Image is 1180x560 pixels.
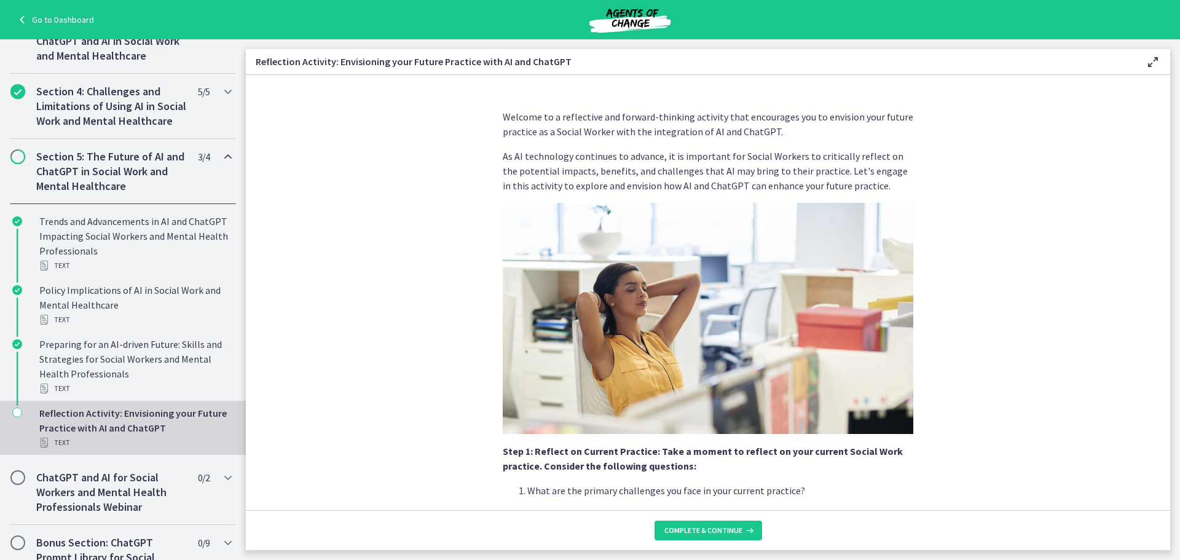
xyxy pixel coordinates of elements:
img: Agents of Change [556,5,704,34]
div: Text [39,312,231,327]
h2: Section 4: Challenges and Limitations of Using AI in Social Work and Mental Healthcare [36,84,186,128]
span: 5 / 5 [198,84,210,99]
div: Reflection Activity: Envisioning your Future Practice with AI and ChatGPT [39,406,231,450]
h2: ChatGPT and AI for Social Workers and Mental Health Professionals Webinar [36,470,186,515]
div: Text [39,435,231,450]
h3: Reflection Activity: Envisioning your Future Practice with AI and ChatGPT [256,54,1126,69]
i: Completed [10,84,25,99]
div: Trends and Advancements in AI and ChatGPT Impacting Social Workers and Mental Health Professionals [39,214,231,273]
div: Preparing for an AI-driven Future: Skills and Strategies for Social Workers and Mental Health Pro... [39,337,231,396]
a: Go to Dashboard [15,12,94,27]
p: As AI technology continues to advance, it is important for Social Workers to critically reflect o... [503,149,913,193]
h2: Section 5: The Future of AI and ChatGPT in Social Work and Mental Healthcare [36,149,186,194]
p: Welcome to a reflective and forward-thinking activity that encourages you to envision your future... [503,109,913,139]
strong: Step 1: Reflect on Current Practice: Take a moment to reflect on your current Social Work practic... [503,445,903,472]
div: Text [39,258,231,273]
img: Slides_for_Title_Slides_for_ChatGPT_and_AI_for_Social_Work_%2821%29.png [503,203,913,434]
div: Text [39,381,231,396]
i: Completed [12,339,22,349]
p: How do you currently utilize technology to support your work? [527,508,913,523]
span: Complete & continue [664,526,742,535]
i: Completed [12,216,22,226]
h2: Section 3: Effective Use of ChatGPT and AI in Social Work and Mental Healthcare [36,19,186,63]
div: Policy Implications of AI in Social Work and Mental Healthcare [39,283,231,327]
span: 3 / 4 [198,149,210,164]
span: 0 / 2 [198,470,210,485]
span: 0 / 9 [198,535,210,550]
button: Complete & continue [655,521,762,540]
p: What are the primary challenges you face in your current practice? [527,483,913,498]
i: Completed [12,285,22,295]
